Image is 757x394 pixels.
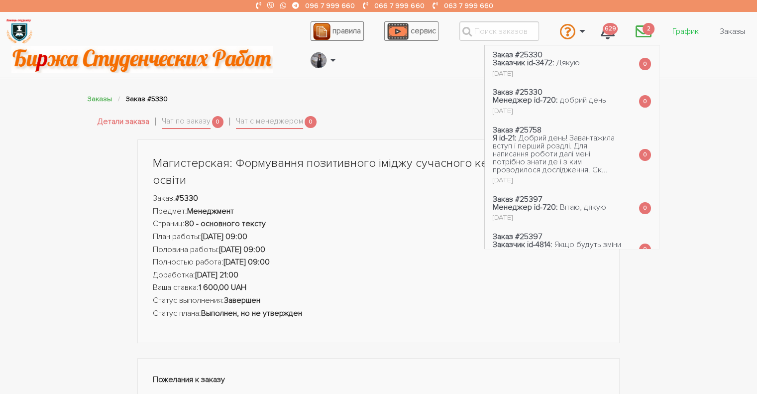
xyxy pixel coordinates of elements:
[560,202,606,212] span: Вітаю, дякую
[153,231,605,244] li: План работы:
[493,194,542,204] strong: Заказ #25397
[493,125,541,135] strong: Заказ #25758
[493,50,542,60] strong: Заказ #25330
[236,115,303,129] a: Чат с менеджером
[493,202,558,212] strong: Менеджер id-720:
[374,1,424,10] a: 066 7 999 660
[485,120,631,189] a: Заказ #25758 Я id-21: Добрий день! Завантажила вступ і перший роздлі. Для написання роботи далі м...
[153,269,605,282] li: Доработка:
[224,295,260,305] strong: Завершен
[664,22,707,41] a: График
[485,227,631,272] a: Заказ #25397 Заказчик id-4814: Якщо будуть зміни , я напишу
[153,281,605,294] li: Ваша ставка:
[493,214,606,221] div: [DATE]
[305,116,317,129] span: 0
[175,193,198,203] strong: #5330
[485,45,588,83] a: Заказ #25330 Заказчик id-3472: Дякую [DATE]
[11,46,273,73] img: motto-2ce64da2796df845c65ce8f9480b9c9d679903764b3ca6da4b6de107518df0fe.gif
[5,17,33,45] img: logo-135dea9cf721667cc4ddb0c1795e3ba8b7f362e3d0c04e2cc90b931989920324.png
[493,133,517,143] strong: Я id-21:
[493,177,623,184] div: [DATE]
[153,307,605,320] li: Статус плана:
[384,21,438,41] a: сервис
[639,95,651,108] span: 0
[219,245,265,255] strong: [DATE] 09:00
[187,206,234,216] strong: Менеджмент
[332,26,361,36] span: правила
[212,116,224,129] span: 0
[162,115,211,129] a: Чат по заказу
[493,133,615,175] span: Добрий день! Завантажила вступ і перший роздлі. Для написання роботи далі мені потрібно знати де ...
[493,87,542,97] strong: Заказ #25330
[493,232,542,242] strong: Заказ #25397
[153,218,605,231] li: Страниц:
[556,58,580,68] span: Дякую
[493,70,580,77] div: [DATE]
[712,22,753,41] a: Заказы
[98,116,149,129] a: Детали заказа
[88,95,112,103] a: Заказы
[493,240,621,258] span: Якщо будуть зміни , я напишу
[153,294,605,307] li: Статус выполнения:
[603,23,618,35] span: 629
[153,375,225,385] strong: Пожелания к заказу
[201,232,247,242] strong: [DATE] 09:00
[305,1,355,10] a: 096 7 999 660
[153,244,605,257] li: Половина работы:
[493,95,558,105] strong: Менеджер id-720:
[199,282,246,292] strong: 1 600,00 UAH
[223,257,270,267] strong: [DATE] 09:00
[485,83,614,120] a: Заказ #25330 Менеджер id-720: добрий день [DATE]
[639,202,651,215] span: 0
[153,205,605,218] li: Предмет:
[153,192,605,205] li: Заказ:
[639,149,651,161] span: 0
[639,58,651,70] span: 0
[485,189,614,227] a: Заказ #25397 Менеджер id-720: Вітаю, дякую [DATE]
[493,108,606,115] div: [DATE]
[411,26,436,36] span: сервис
[593,18,623,45] a: 629
[153,256,605,269] li: Полностью работа:
[126,93,168,105] li: Заказ #5330
[493,240,552,250] strong: Заказчик id-4814:
[153,155,605,188] h1: Магистерская: Формування позитивного іміджу сучасного керівника закладу освіти
[493,58,554,68] strong: Заказчик id-3472:
[643,23,654,35] span: 2
[201,308,302,318] strong: Выполнен, но не утвержден
[311,52,326,68] img: 20171208_160937.jpg
[443,1,493,10] a: 063 7 999 660
[628,18,659,45] a: 2
[195,270,238,280] strong: [DATE] 21:00
[459,21,539,41] input: Поиск заказов
[387,23,408,40] img: play_icon-49f7f135c9dc9a03216cfdbccbe1e3994649169d890fb554cedf0eac35a01ba8.png
[313,23,330,40] img: agreement_icon-feca34a61ba7f3d1581b08bc946b2ec1ccb426f67415f344566775c155b7f62c.png
[311,21,364,41] a: правила
[560,95,606,105] span: добрий день
[185,219,266,229] strong: 80 - основного тексту
[639,244,651,256] span: 0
